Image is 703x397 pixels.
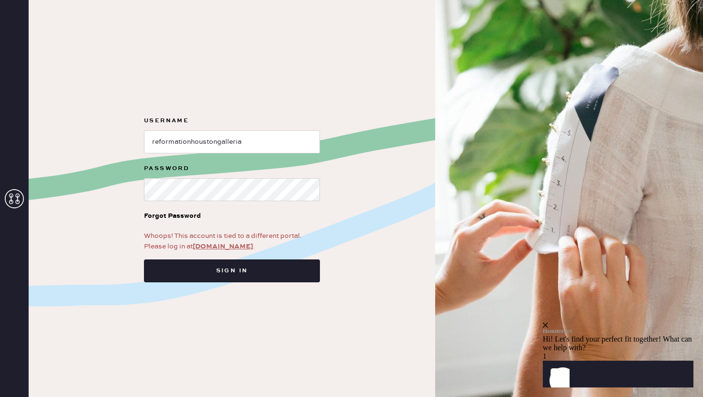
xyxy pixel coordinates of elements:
[144,130,320,153] input: e.g. john@doe.com
[144,259,320,282] button: Sign in
[144,211,201,221] div: Forgot Password
[144,163,320,174] label: Password
[543,264,701,395] iframe: Front Chat
[144,201,201,231] a: Forgot Password
[144,115,320,127] label: Username
[144,231,320,252] div: Whoops! This account is tied to a different portal. Please log in at .
[193,242,253,251] a: [DOMAIN_NAME]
